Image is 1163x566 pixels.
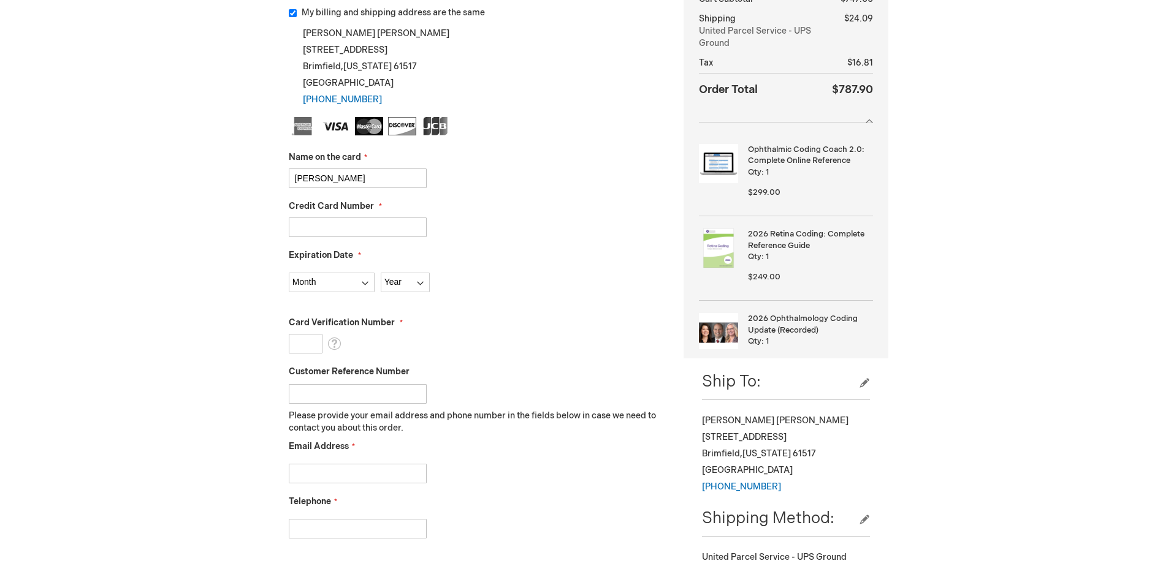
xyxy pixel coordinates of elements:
span: Shipping [699,13,736,24]
img: MasterCard [355,117,383,135]
span: Ship To: [702,372,761,391]
div: [PERSON_NAME] [PERSON_NAME] [STREET_ADDRESS] Brimfield , 61517 [GEOGRAPHIC_DATA] [289,25,666,108]
p: Please provide your email address and phone number in the fields below in case we need to contact... [289,410,666,434]
span: Qty [748,252,761,262]
img: Visa [322,117,350,135]
span: Qty [748,167,761,177]
span: United Parcel Service - UPS Ground [699,25,831,50]
span: Email Address [289,441,349,451]
img: JCB [421,117,449,135]
img: 2026 Ophthalmology Coding Update (Recorded) [699,313,738,352]
strong: 2026 Retina Coding: Complete Reference Guide [748,228,869,251]
span: $16.81 [847,58,873,68]
span: Expiration Date [289,250,353,260]
img: Discover [388,117,416,135]
span: My billing and shipping address are the same [302,7,485,18]
strong: 2026 Ophthalmology Coding Update (Recorded) [748,313,869,336]
span: Shipping Method: [702,509,834,528]
img: 2026 Retina Coding: Complete Reference Guide [699,228,738,268]
span: Qty [748,336,761,346]
span: $24.09 [844,13,873,24]
span: 1 [766,252,769,262]
th: Tax [699,53,831,74]
span: Name on the card [289,152,361,162]
span: Card Verification Number [289,317,395,328]
span: United Parcel Service - UPS Ground [702,552,847,562]
span: Customer Reference Number [289,366,410,377]
img: Ophthalmic Coding Coach 2.0: Complete Online Reference [699,144,738,183]
input: Card Verification Number [289,334,322,353]
span: Credit Card Number [289,201,374,211]
input: Credit Card Number [289,217,427,237]
span: [US_STATE] [742,448,791,459]
span: 1 [766,336,769,346]
strong: Ophthalmic Coding Coach 2.0: Complete Online Reference [748,144,869,167]
a: [PHONE_NUMBER] [303,94,382,105]
span: [US_STATE] [343,61,392,72]
span: $249.00 [748,272,780,282]
div: [PERSON_NAME] [PERSON_NAME] [STREET_ADDRESS] Brimfield , 61517 [GEOGRAPHIC_DATA] [702,412,869,495]
span: 1 [766,167,769,177]
strong: Order Total [699,80,758,98]
a: [PHONE_NUMBER] [702,481,781,492]
span: $787.90 [832,83,873,96]
img: American Express [289,117,317,135]
span: $299.00 [748,187,780,197]
span: Telephone [289,496,331,507]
